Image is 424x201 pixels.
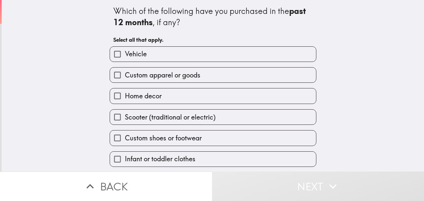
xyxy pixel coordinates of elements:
[110,130,316,145] button: Custom shoes or footwear
[125,133,202,143] span: Custom shoes or footwear
[125,49,147,59] span: Vehicle
[125,154,195,164] span: Infant or toddler clothes
[125,71,200,80] span: Custom apparel or goods
[113,6,313,28] div: Which of the following have you purchased in the , if any?
[110,88,316,103] button: Home decor
[110,68,316,82] button: Custom apparel or goods
[110,152,316,167] button: Infant or toddler clothes
[125,113,216,122] span: Scooter (traditional or electric)
[113,36,313,43] h6: Select all that apply.
[110,47,316,62] button: Vehicle
[113,6,308,27] b: past 12 months
[212,172,424,201] button: Next
[125,91,162,101] span: Home decor
[110,110,316,125] button: Scooter (traditional or electric)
